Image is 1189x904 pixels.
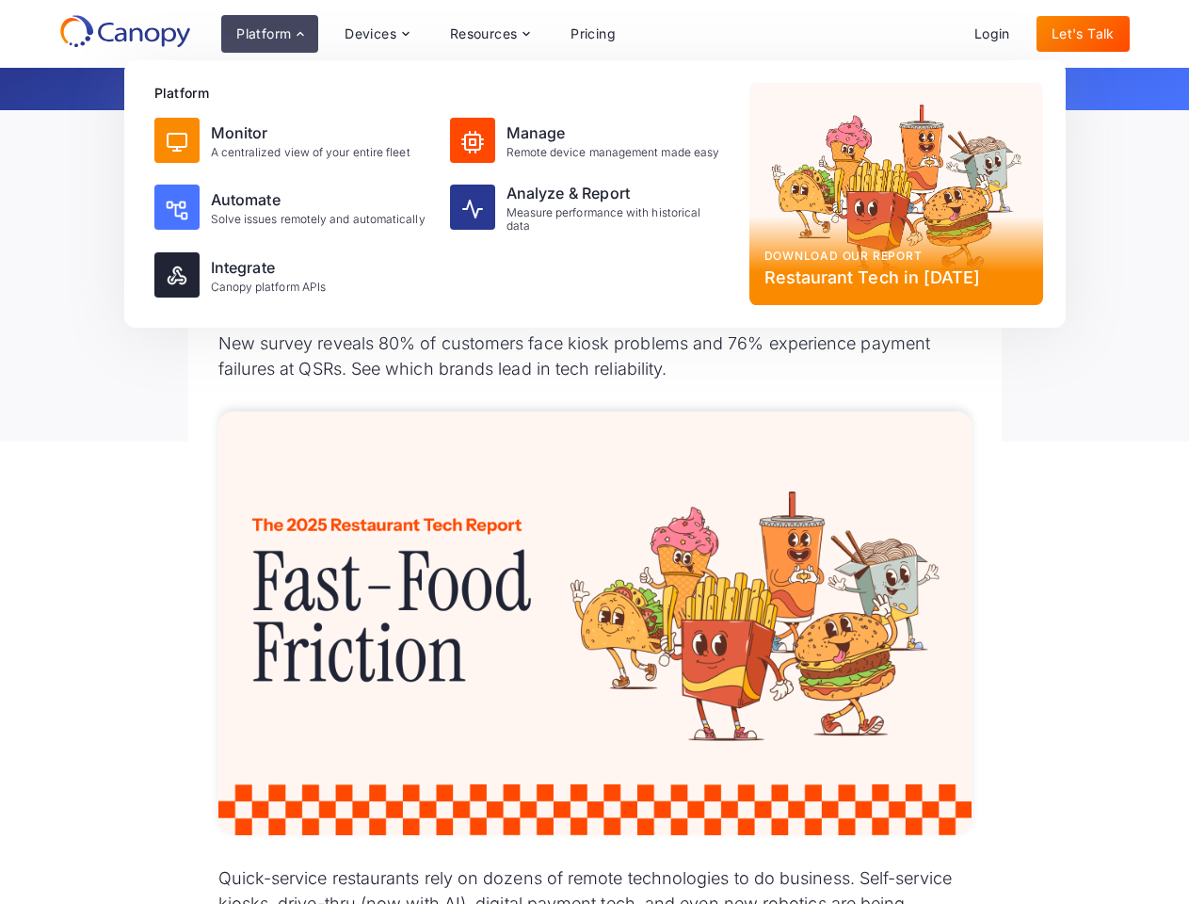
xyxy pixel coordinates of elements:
[1036,16,1130,52] a: Let's Talk
[211,188,426,211] div: Automate
[329,15,424,53] div: Devices
[236,27,291,40] div: Platform
[506,146,720,159] div: Remote device management made easy
[450,27,518,40] div: Resources
[154,83,734,103] div: Platform
[124,60,1066,328] nav: Platform
[764,248,1028,265] div: Download our report
[211,121,410,144] div: Monitor
[211,213,426,226] div: Solve issues remotely and automatically
[345,27,396,40] div: Devices
[221,15,318,53] div: Platform
[211,146,410,159] div: A centralized view of your entire fleet
[555,16,631,52] a: Pricing
[211,281,327,294] div: Canopy platform APIs
[442,110,734,170] a: ManageRemote device management made easy
[764,265,1028,290] div: Restaurant Tech in [DATE]
[749,83,1043,305] a: Download our reportRestaurant Tech in [DATE]
[218,331,972,381] p: New survey reveals 80% of customers face kiosk problems and 76% experience payment failures at QS...
[506,121,720,144] div: Manage
[211,256,327,279] div: Integrate
[506,206,727,234] div: Measure performance with historical data
[147,174,439,241] a: AutomateSolve issues remotely and automatically
[147,110,439,170] a: MonitorA centralized view of your entire fleet
[147,245,439,305] a: IntegrateCanopy platform APIs
[435,15,544,53] div: Resources
[959,16,1025,52] a: Login
[442,174,734,241] a: Analyze & ReportMeasure performance with historical data
[506,182,727,204] div: Analyze & Report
